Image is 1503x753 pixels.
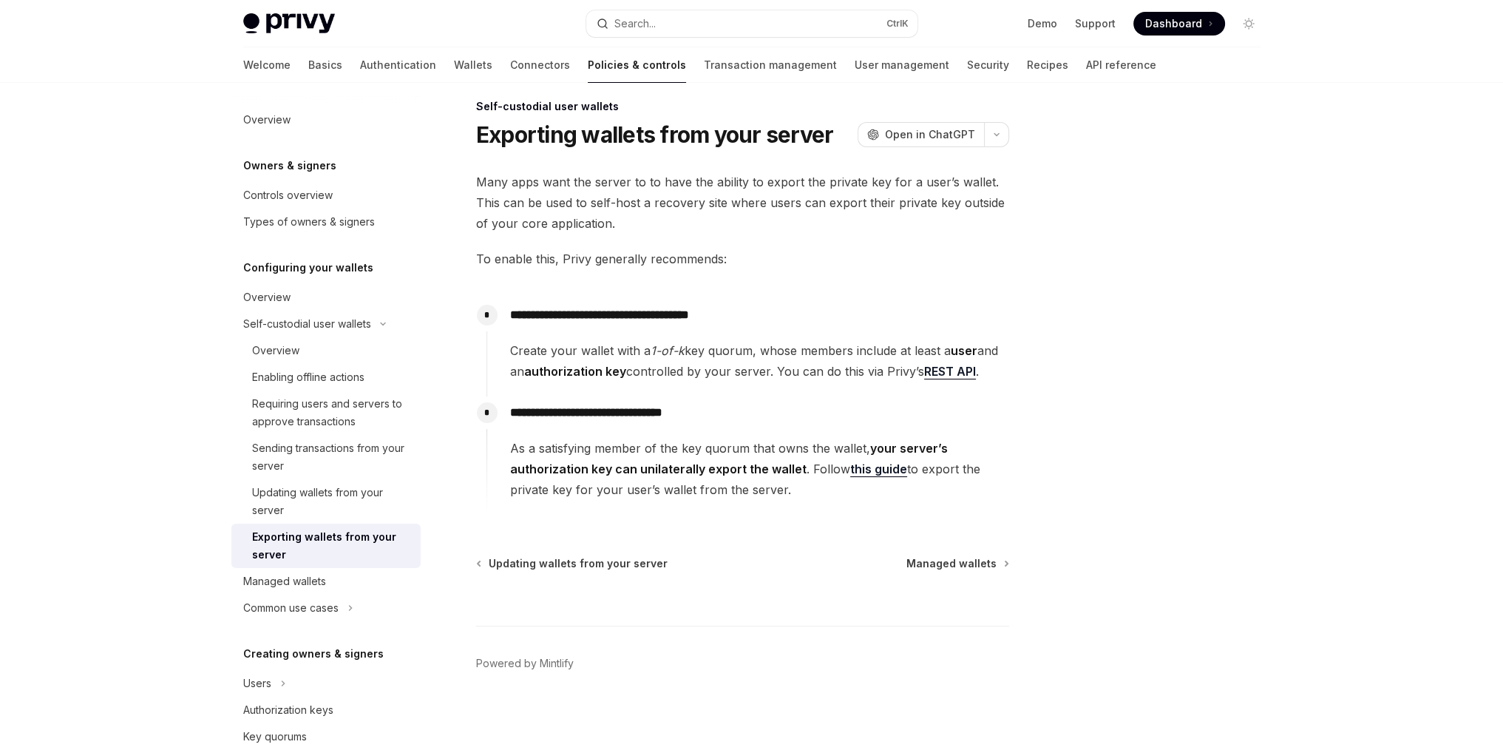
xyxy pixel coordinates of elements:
[231,284,421,311] a: Overview
[476,656,574,671] a: Powered by Mintlify
[252,439,412,475] div: Sending transactions from your server
[243,111,291,129] div: Overview
[510,340,1008,382] span: Create your wallet with a key quorum, whose members include at least a and an controlled by your ...
[510,47,570,83] a: Connectors
[855,47,949,83] a: User management
[1027,47,1068,83] a: Recipes
[243,288,291,306] div: Overview
[850,462,907,477] a: this guide
[1086,47,1156,83] a: API reference
[588,47,686,83] a: Policies & controls
[252,368,364,386] div: Enabling offline actions
[252,528,412,564] div: Exporting wallets from your server
[243,157,336,175] h5: Owners & signers
[231,311,421,337] button: Self-custodial user wallets
[454,47,492,83] a: Wallets
[967,47,1009,83] a: Security
[243,47,291,83] a: Welcome
[476,121,834,148] h1: Exporting wallets from your server
[231,209,421,235] a: Types of owners & signers
[243,13,335,34] img: light logo
[231,568,421,595] a: Managed wallets
[243,573,326,590] div: Managed wallets
[231,595,421,621] button: Common use cases
[231,524,421,568] a: Exporting wallets from your server
[885,127,975,142] span: Open in ChatGPT
[476,249,1009,269] span: To enable this, Privy generally recommends:
[252,484,412,519] div: Updating wallets from your server
[476,99,1009,114] div: Self-custodial user wallets
[951,343,977,358] strong: user
[704,47,837,83] a: Transaction management
[614,15,656,33] div: Search...
[243,728,307,746] div: Key quorums
[252,342,299,359] div: Overview
[243,315,371,333] div: Self-custodial user wallets
[906,556,1008,571] a: Managed wallets
[231,337,421,364] a: Overview
[231,182,421,209] a: Controls overview
[231,723,421,750] a: Key quorums
[510,438,1008,500] span: As a satisfying member of the key quorum that owns the wallet, . Follow to export the private key...
[1075,16,1116,31] a: Support
[489,556,668,571] span: Updating wallets from your server
[243,213,375,231] div: Types of owners & signers
[524,364,626,379] strong: authorization key
[1028,16,1057,31] a: Demo
[231,107,421,133] a: Overview
[924,364,976,379] a: REST API
[1145,16,1202,31] span: Dashboard
[252,395,412,430] div: Requiring users and servers to approve transactions
[886,18,909,30] span: Ctrl K
[651,343,685,358] em: 1-of-k
[243,259,373,277] h5: Configuring your wallets
[478,556,668,571] a: Updating wallets from your server
[231,435,421,479] a: Sending transactions from your server
[231,697,421,723] a: Authorization keys
[308,47,342,83] a: Basics
[231,479,421,524] a: Updating wallets from your server
[243,701,333,719] div: Authorization keys
[360,47,436,83] a: Authentication
[231,391,421,435] a: Requiring users and servers to approve transactions
[906,556,997,571] span: Managed wallets
[586,10,917,37] button: Search...CtrlK
[243,599,339,617] div: Common use cases
[1133,12,1225,36] a: Dashboard
[243,645,384,663] h5: Creating owners & signers
[858,122,984,147] button: Open in ChatGPT
[243,675,271,692] div: Users
[243,186,333,204] div: Controls overview
[231,670,421,697] button: Users
[476,172,1009,234] span: Many apps want the server to to have the ability to export the private key for a user’s wallet. T...
[231,364,421,391] a: Enabling offline actions
[1237,12,1261,36] button: Toggle dark mode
